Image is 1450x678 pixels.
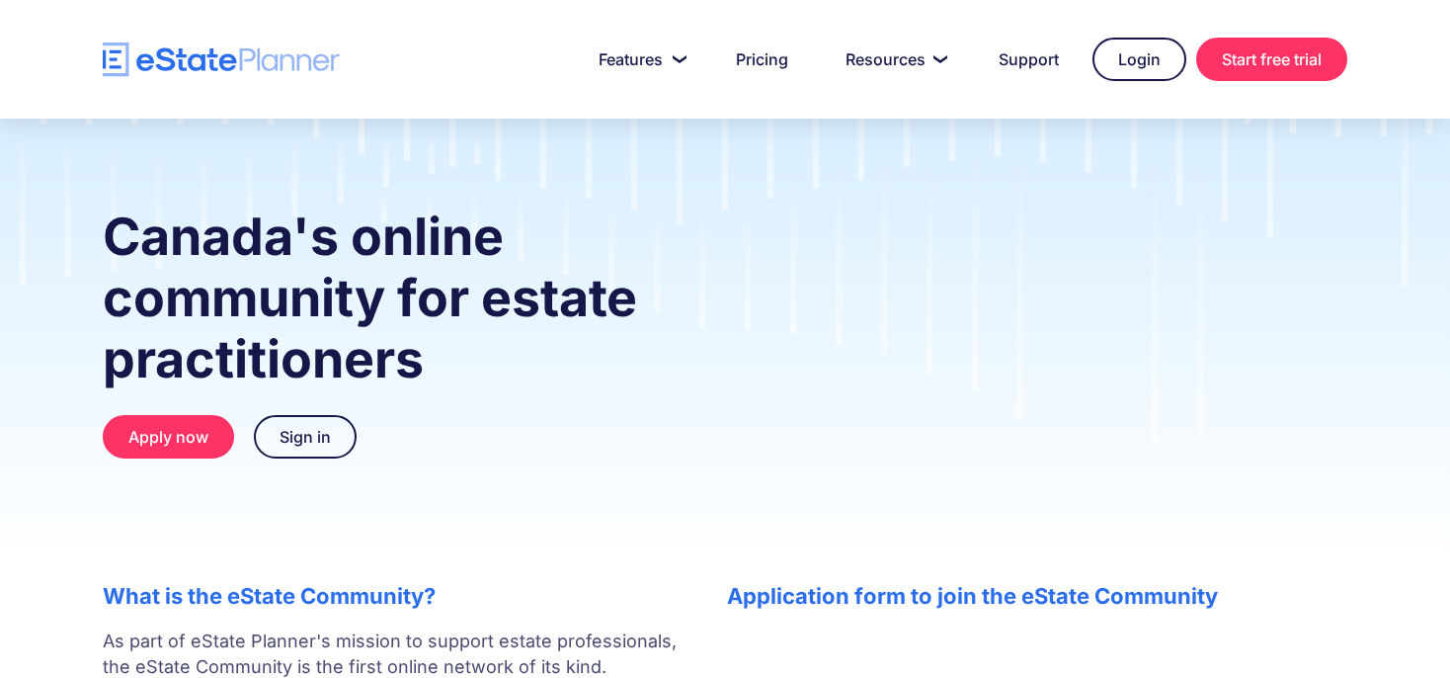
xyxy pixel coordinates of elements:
a: home [103,42,340,77]
a: Apply now [103,415,234,459]
a: Login [1092,38,1186,81]
a: Start free trial [1196,38,1347,81]
a: Features [575,40,702,79]
h2: Application form to join the eState Community [727,583,1347,609]
strong: Canada's online community for estate practitioners [103,206,637,390]
a: Pricing [712,40,812,79]
a: Support [975,40,1083,79]
a: Sign in [254,415,357,459]
h2: What is the eState Community? [103,583,687,609]
a: Resources [822,40,965,79]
